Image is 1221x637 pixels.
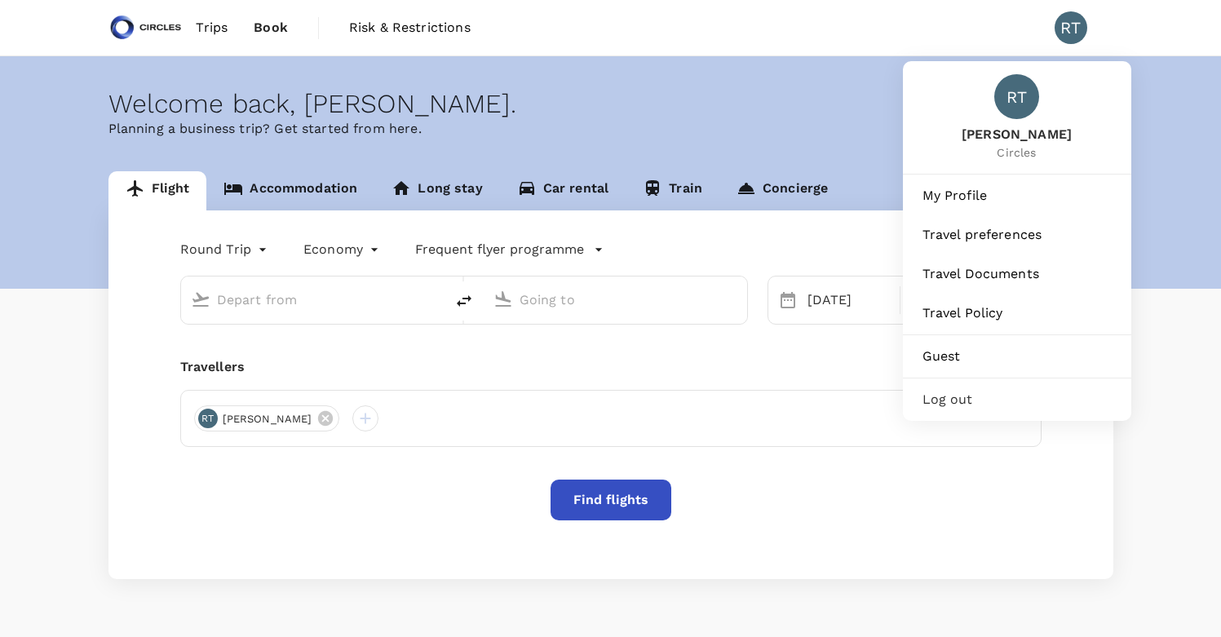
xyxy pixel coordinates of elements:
span: My Profile [922,186,1112,206]
span: Book [254,18,288,38]
a: Accommodation [206,171,374,210]
button: Open [433,298,436,301]
img: Circles [108,10,184,46]
div: RT[PERSON_NAME] [194,405,340,431]
p: Frequent flyer programme [415,240,584,259]
span: [PERSON_NAME] [213,411,322,427]
span: Travel Documents [922,264,1112,284]
a: Travel preferences [909,217,1125,253]
span: [PERSON_NAME] [962,126,1072,144]
a: Car rental [500,171,626,210]
a: Travel Documents [909,256,1125,292]
a: Flight [108,171,207,210]
div: RT [994,74,1039,119]
span: Log out [922,390,1112,409]
a: Travel Policy [909,295,1125,331]
div: RT [198,409,218,428]
div: Economy [303,237,383,263]
div: [DATE] [801,284,896,316]
a: My Profile [909,178,1125,214]
span: Guest [922,347,1112,366]
button: delete [445,281,484,321]
div: Round Trip [180,237,272,263]
div: RT [1055,11,1087,44]
div: Log out [909,382,1125,418]
button: Open [736,298,739,301]
a: Guest [909,338,1125,374]
span: Travel Policy [922,303,1112,323]
span: Trips [196,18,228,38]
p: Planning a business trip? Get started from here. [108,119,1113,139]
button: Find flights [551,480,671,520]
button: Frequent flyer programme [415,240,604,259]
div: Welcome back , [PERSON_NAME] . [108,89,1113,119]
input: Going to [520,287,713,312]
a: Train [626,171,719,210]
a: Long stay [374,171,499,210]
a: Concierge [719,171,845,210]
span: Circles [962,144,1072,161]
span: Travel preferences [922,225,1112,245]
input: Depart from [217,287,410,312]
div: Travellers [180,357,1042,377]
span: Risk & Restrictions [349,18,471,38]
